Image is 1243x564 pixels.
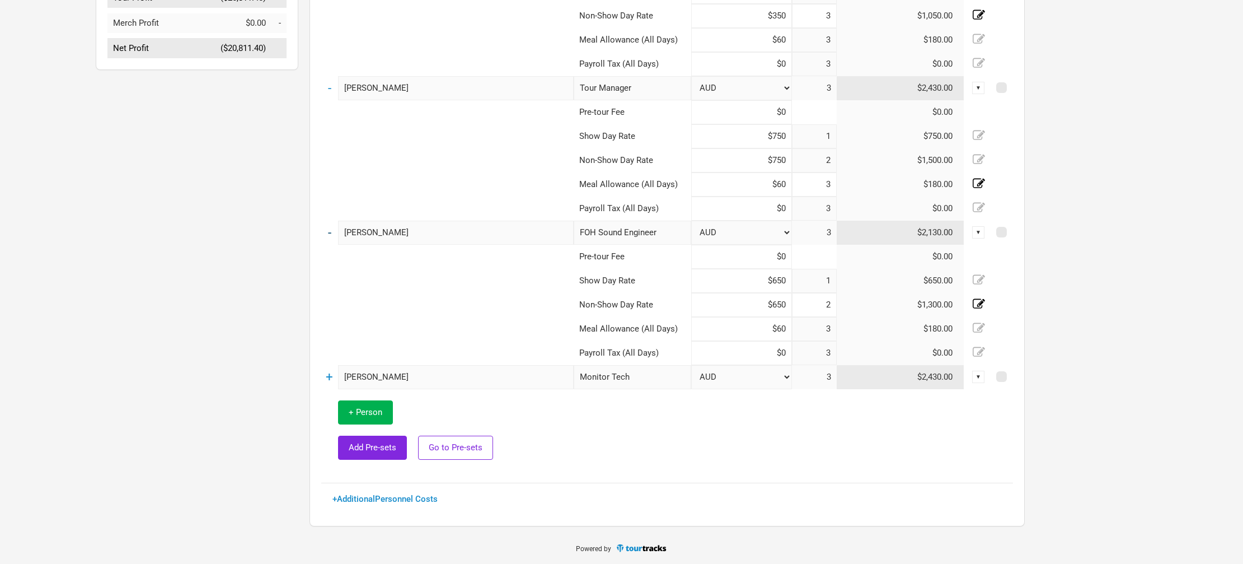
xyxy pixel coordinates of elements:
td: $0.00 [837,100,964,124]
td: $750.00 [837,124,964,148]
button: Go to Pre-sets [418,436,493,460]
td: $180.00 [837,317,964,341]
a: - [328,225,331,240]
td: 3 [792,76,837,100]
td: $0.00 [837,341,964,365]
td: $650.00 [837,269,964,293]
span: Add Pre-sets [349,442,396,453]
td: ($20,811.40) [208,39,271,59]
td: Meal Allowance (All Days) [574,317,691,341]
td: $2,430.00 [837,365,964,389]
td: Show Day Rate [574,269,691,293]
span: Powered by [576,545,611,553]
span: Go to Pre-sets [429,442,482,453]
td: $0.00 [208,13,271,33]
td: $1,500.00 [837,148,964,173]
td: $180.00 [837,28,964,52]
td: Net Profit [107,39,208,59]
a: + [326,370,333,384]
div: Tour Manager [574,76,691,100]
button: + Person [338,400,393,425]
span: + Person [349,407,382,417]
td: Merch Profit [107,13,208,33]
td: $2,430.00 [837,76,964,100]
div: ▼ [972,226,984,239]
td: $0.00 [837,197,964,221]
input: eg: Sheena [338,76,574,100]
td: Meal Allowance (All Days) [574,28,691,52]
td: Payroll Tax (All Days) [574,341,691,365]
div: ▼ [972,371,984,383]
td: Net Profit as % of Tour Income [271,39,287,59]
div: Monitor Tech [574,365,691,389]
button: Add Pre-sets [338,436,407,460]
td: Merch Profit as % of Tour Income [271,13,287,33]
td: $1,050.00 [837,4,964,28]
a: + Additional Personnel Costs [332,494,438,504]
td: Show Day Rate [574,124,691,148]
td: 3 [792,221,837,245]
td: $0.00 [837,245,964,269]
div: ▼ [972,82,984,94]
td: Payroll Tax (All Days) [574,197,691,221]
td: Meal Allowance (All Days) [574,173,691,197]
td: $0.00 [837,52,964,76]
a: - [328,81,331,95]
td: Pre-tour Fee [574,100,691,124]
td: $1,300.00 [837,293,964,317]
td: Non-Show Day Rate [574,293,691,317]
img: TourTracks [616,543,667,553]
td: $2,130.00 [837,221,964,245]
input: eg: Yoko [338,221,574,245]
input: eg: Janis [338,365,574,389]
td: $180.00 [837,173,964,197]
td: Payroll Tax (All Days) [574,52,691,76]
td: Non-Show Day Rate [574,4,691,28]
td: Non-Show Day Rate [574,148,691,173]
td: 3 [792,365,837,389]
td: Pre-tour Fee [574,245,691,269]
div: FOH Sound Engineer [574,221,691,245]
